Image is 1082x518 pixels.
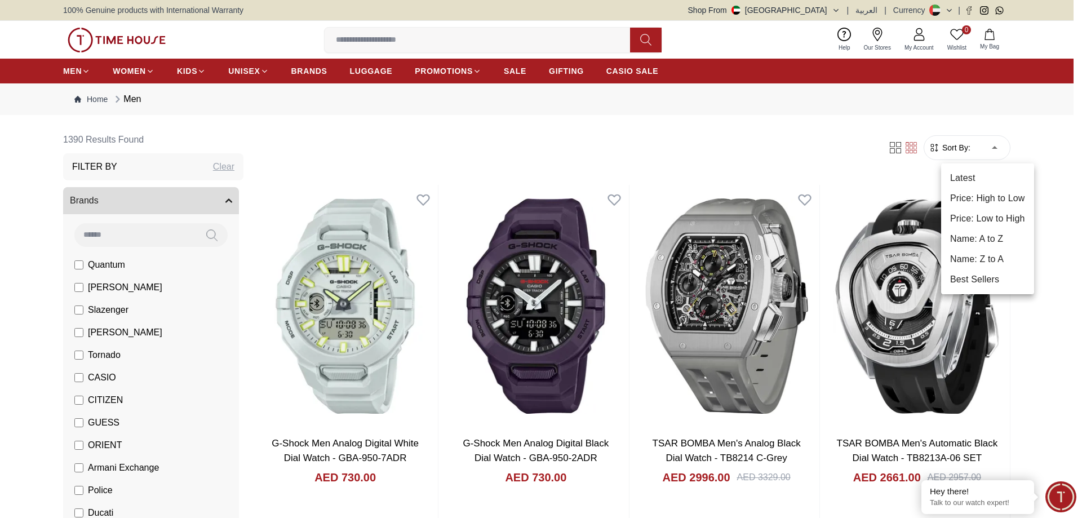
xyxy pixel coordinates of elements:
[930,486,1026,497] div: Hey there!
[941,269,1034,290] li: Best Sellers
[941,249,1034,269] li: Name: Z to A
[941,168,1034,188] li: Latest
[1045,481,1076,512] div: Chat Widget
[941,209,1034,229] li: Price: Low to High
[941,188,1034,209] li: Price: High to Low
[930,498,1026,508] p: Talk to our watch expert!
[941,229,1034,249] li: Name: A to Z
